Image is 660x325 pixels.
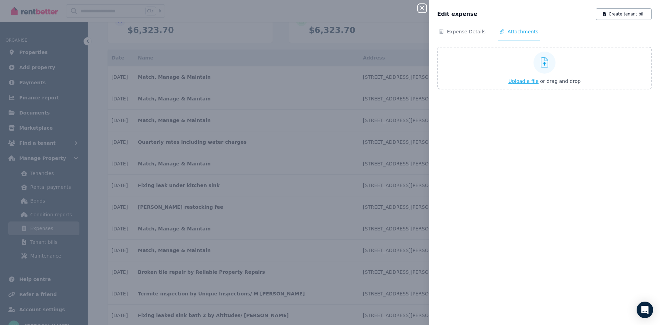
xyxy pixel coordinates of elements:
[596,8,652,20] button: Create tenant bill
[507,28,538,35] span: Attachments
[540,78,581,84] span: or drag and drop
[437,10,477,18] span: Edit expense
[447,28,485,35] span: Expense Details
[637,302,653,318] div: Open Intercom Messenger
[508,78,581,85] button: Upload a file or drag and drop
[508,78,539,84] span: Upload a file
[437,28,652,41] nav: Tabs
